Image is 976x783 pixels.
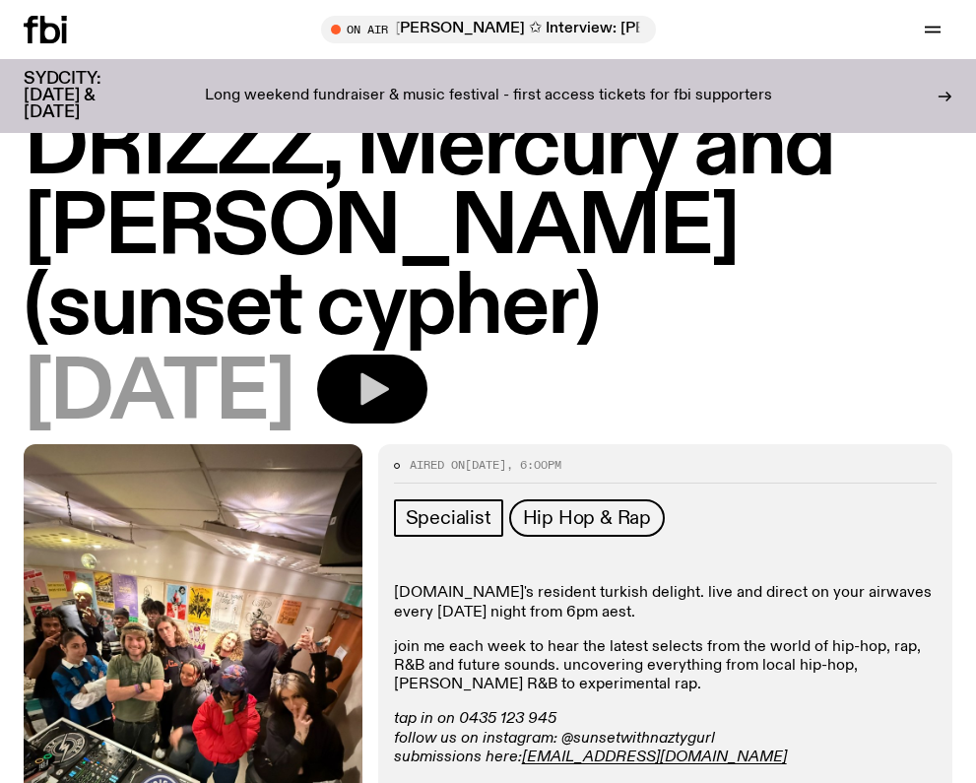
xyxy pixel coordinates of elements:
[394,711,556,727] em: tap in on 0435 123 945
[24,355,293,434] span: [DATE]
[406,507,491,529] span: Specialist
[394,638,937,695] p: join me each week to hear the latest selects from the world of hip-hop, rap, R&B and future sound...
[506,457,561,473] span: , 6:00pm
[410,457,465,473] span: Aired on
[509,499,665,537] a: Hip Hop & Rap
[523,507,651,529] span: Hip Hop & Rap
[321,16,656,43] button: On AirArvos with [PERSON_NAME] ✩ Interview: [PERSON_NAME]
[522,750,787,765] a: [EMAIL_ADDRESS][DOMAIN_NAME]
[24,71,150,121] h3: SYDCITY: [DATE] & [DATE]
[205,88,772,105] p: Long weekend fundraiser & music festival - first access tickets for fbi supporters
[394,584,937,621] p: [DOMAIN_NAME]'s resident turkish delight. live and direct on your airwaves every [DATE] night fro...
[394,750,522,765] em: submissions here:
[394,499,503,537] a: Specialist
[465,457,506,473] span: [DATE]
[394,731,715,747] em: follow us on instagram: @sunsetwithnaztygurl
